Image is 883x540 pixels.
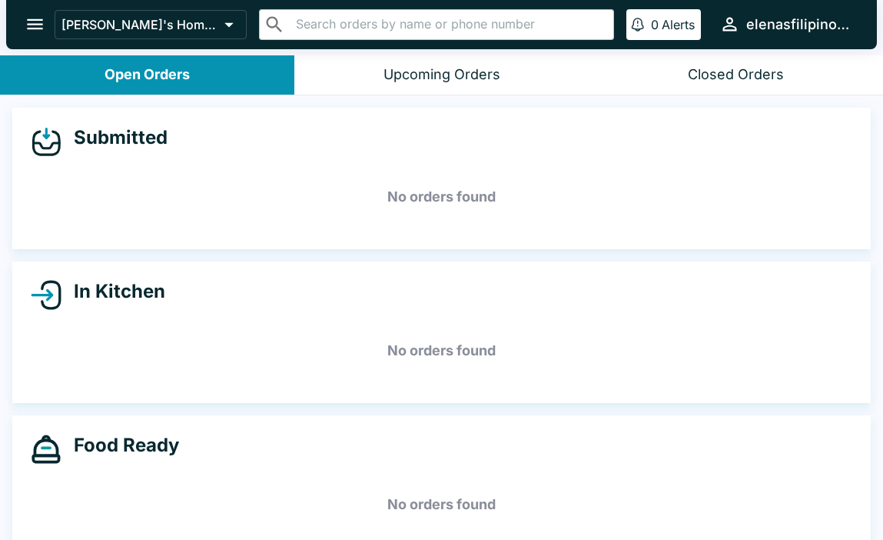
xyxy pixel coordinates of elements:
[61,126,168,149] h4: Submitted
[651,17,659,32] p: 0
[31,323,852,378] h5: No orders found
[746,15,852,34] div: elenasfilipinofoods
[662,17,695,32] p: Alerts
[105,66,190,84] div: Open Orders
[688,66,784,84] div: Closed Orders
[61,434,179,457] h4: Food Ready
[31,477,852,532] h5: No orders found
[55,10,247,39] button: [PERSON_NAME]'s Home of the Finest Filipino Foods
[713,8,858,41] button: elenasfilipinofoods
[291,14,607,35] input: Search orders by name or phone number
[15,5,55,44] button: open drawer
[61,280,165,303] h4: In Kitchen
[31,169,852,225] h5: No orders found
[383,66,500,84] div: Upcoming Orders
[61,17,218,32] p: [PERSON_NAME]'s Home of the Finest Filipino Foods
